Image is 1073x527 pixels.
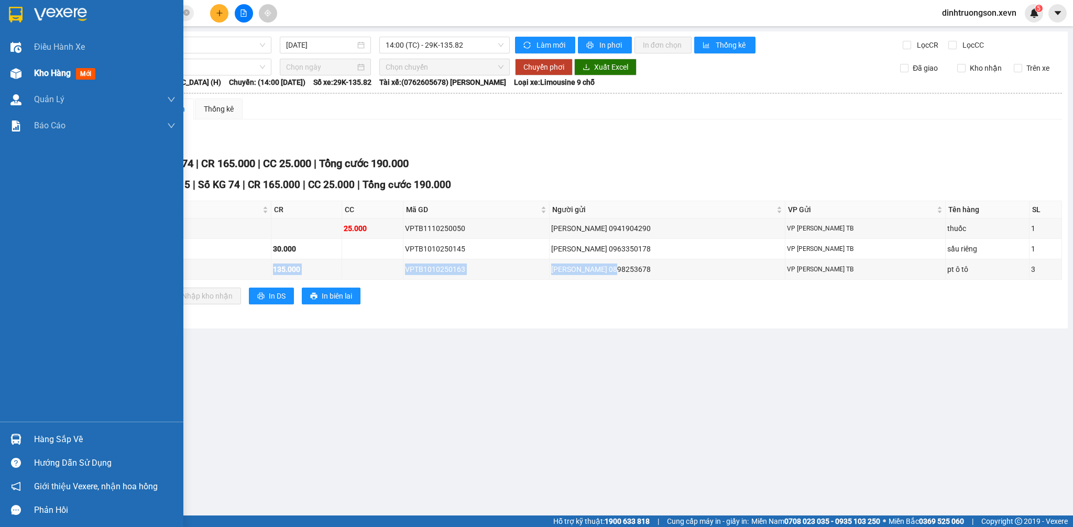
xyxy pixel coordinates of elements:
[363,179,451,191] span: Tổng cước 190.000
[342,201,403,218] th: CC
[10,94,21,105] img: warehouse-icon
[946,201,1030,218] th: Tên hàng
[258,157,260,170] span: |
[1022,62,1054,74] span: Trên xe
[551,263,783,275] div: [PERSON_NAME] 0898253678
[216,9,223,17] span: plus
[379,76,506,88] span: Tài xế: (0762605678) [PERSON_NAME]
[34,432,176,447] div: Hàng sắp về
[10,42,21,53] img: warehouse-icon
[405,223,548,234] div: VPTB1110250050
[10,120,21,131] img: solution-icon
[259,4,277,23] button: aim
[634,37,692,53] button: In đơn chọn
[787,224,944,234] div: VP [PERSON_NAME] TB
[658,515,659,527] span: |
[249,288,294,304] button: printerIn DS
[703,41,711,50] span: bar-chart
[947,243,1027,255] div: sầu riêng
[883,519,886,523] span: ⚪️
[34,480,158,493] span: Giới thiệu Vexere, nhận hoa hồng
[196,157,199,170] span: |
[286,39,355,51] input: 11/10/2025
[406,204,539,215] span: Mã GD
[11,458,21,468] span: question-circle
[303,179,305,191] span: |
[313,76,371,88] span: Số xe: 29K-135.82
[515,59,573,75] button: Chuyển phơi
[263,157,311,170] span: CC 25.000
[170,179,190,191] span: SL 5
[11,481,21,491] span: notification
[514,76,595,88] span: Loại xe: Limousine 9 chỗ
[694,37,756,53] button: bar-chartThống kê
[286,61,355,73] input: Chọn ngày
[310,292,317,301] span: printer
[273,263,340,275] div: 135.000
[599,39,623,51] span: In phơi
[958,39,986,51] span: Lọc CC
[788,204,935,215] span: VP Gửi
[552,204,774,215] span: Người gửi
[183,8,190,18] span: close-circle
[919,517,964,525] strong: 0369 525 060
[574,59,637,75] button: downloadXuất Excel
[386,59,503,75] span: Chọn chuyến
[787,265,944,275] div: VP [PERSON_NAME] TB
[308,179,355,191] span: CC 25.000
[583,63,590,72] span: download
[235,4,253,23] button: file-add
[201,157,255,170] span: CR 165.000
[667,515,749,527] span: Cung cấp máy in - giấy in:
[302,288,360,304] button: printerIn biên lai
[784,517,880,525] strong: 0708 023 035 - 0935 103 250
[198,179,240,191] span: Số KG 74
[889,515,964,527] span: Miền Bắc
[34,455,176,471] div: Hướng dẫn sử dụng
[13,13,65,65] img: logo.jpg
[11,505,21,515] span: message
[551,223,783,234] div: [PERSON_NAME] 0941904290
[1048,4,1067,23] button: caret-down
[751,515,880,527] span: Miền Nam
[34,68,71,78] span: Kho hàng
[273,243,340,255] div: 30.000
[947,263,1027,275] div: pt ô tô
[34,93,64,106] span: Quản Lý
[1035,5,1043,12] sup: 5
[586,41,595,50] span: printer
[403,259,550,280] td: VPTB1010250163
[243,179,245,191] span: |
[908,62,942,74] span: Đã giao
[913,39,940,51] span: Lọc CR
[167,95,176,104] span: down
[403,239,550,259] td: VPTB1010250145
[34,502,176,518] div: Phản hồi
[34,40,85,53] span: Điều hành xe
[257,292,265,301] span: printer
[934,6,1025,19] span: dinhtruongson.xevn
[76,68,95,80] span: mới
[264,9,271,17] span: aim
[716,39,747,51] span: Thống kê
[966,62,1006,74] span: Kho nhận
[167,122,176,130] span: down
[405,243,548,255] div: VPTB1010250145
[386,37,503,53] span: 14:00 (TC) - 29K-135.82
[1030,201,1062,218] th: SL
[314,157,316,170] span: |
[405,263,548,275] div: VPTB1010250163
[319,157,409,170] span: Tổng cước 190.000
[357,179,360,191] span: |
[403,218,550,239] td: VPTB1110250050
[1030,8,1039,18] img: icon-new-feature
[1037,5,1041,12] span: 5
[578,37,632,53] button: printerIn phơi
[101,243,269,255] div: Duyên 0976589412
[210,4,228,23] button: plus
[947,223,1027,234] div: thuốc
[787,244,944,254] div: VP [PERSON_NAME] TB
[551,243,783,255] div: [PERSON_NAME] 0963350178
[536,39,567,51] span: Làm mới
[98,39,438,52] li: Hotline: 19001155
